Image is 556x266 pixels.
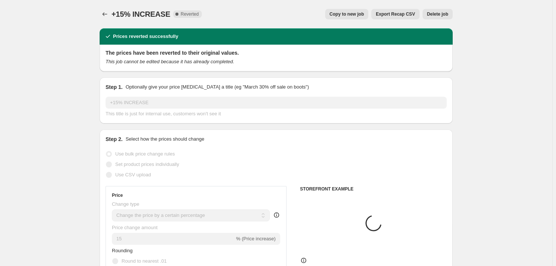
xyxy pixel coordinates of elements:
[112,201,139,207] span: Change type
[376,11,415,17] span: Export Recap CSV
[100,9,110,19] button: Price change jobs
[423,9,453,19] button: Delete job
[181,11,199,17] span: Reverted
[106,59,234,64] i: This job cannot be edited because it has already completed.
[122,258,167,264] span: Round to nearest .01
[106,111,221,116] span: This title is just for internal use, customers won't see it
[111,10,170,18] span: +15% INCREASE
[106,135,123,143] h2: Step 2.
[113,33,178,40] h2: Prices reverted successfully
[427,11,448,17] span: Delete job
[106,49,447,57] h2: The prices have been reverted to their original values.
[236,236,275,241] span: % (Price increase)
[106,83,123,91] h2: Step 1.
[106,97,447,109] input: 30% off holiday sale
[273,211,280,219] div: help
[112,192,123,198] h3: Price
[115,172,151,177] span: Use CSV upload
[371,9,419,19] button: Export Recap CSV
[126,135,204,143] p: Select how the prices should change
[112,225,158,230] span: Price change amount
[300,186,447,192] h6: STOREFRONT EXAMPLE
[115,161,179,167] span: Set product prices individually
[325,9,369,19] button: Copy to new job
[115,151,175,157] span: Use bulk price change rules
[126,83,309,91] p: Optionally give your price [MEDICAL_DATA] a title (eg "March 30% off sale on boots")
[112,248,133,253] span: Rounding
[330,11,364,17] span: Copy to new job
[112,233,235,245] input: -15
